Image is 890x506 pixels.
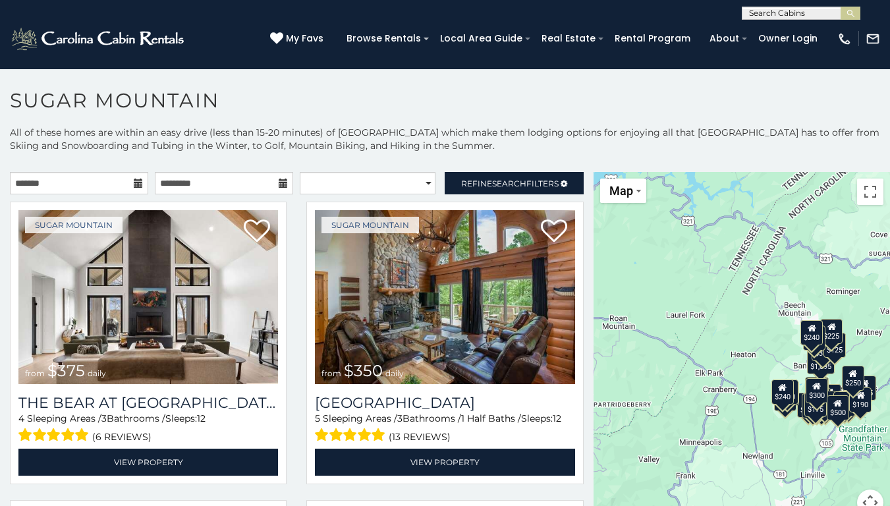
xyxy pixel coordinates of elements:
a: Grouse Moor Lodge from $350 daily [315,210,574,384]
span: Map [609,184,633,198]
span: $375 [47,361,85,380]
div: $155 [854,376,876,401]
div: $265 [806,377,828,402]
a: View Property [18,449,278,476]
span: $350 [344,361,383,380]
span: Refine Filters [461,179,559,188]
div: $300 [806,378,828,403]
a: The Bear At [GEOGRAPHIC_DATA] [18,394,278,412]
div: $225 [820,319,843,344]
img: The Bear At Sugar Mountain [18,210,278,384]
div: $190 [805,377,827,402]
div: $190 [849,387,872,412]
div: $1,095 [806,349,834,374]
img: mail-regular-white.png [866,32,880,46]
a: The Bear At Sugar Mountain from $375 daily [18,210,278,384]
div: Sleeping Areas / Bathrooms / Sleeps: [18,412,278,445]
span: 3 [397,412,403,424]
img: White-1-2.png [10,26,188,52]
span: 1 Half Baths / [461,412,521,424]
div: $125 [823,333,846,358]
img: phone-regular-white.png [837,32,852,46]
div: Sleeping Areas / Bathrooms / Sleeps: [315,412,574,445]
a: Sugar Mountain [321,217,419,233]
div: $250 [841,366,864,391]
a: My Favs [270,32,327,46]
a: Add to favorites [244,218,270,246]
a: RefineSearchFilters [445,172,583,194]
span: (6 reviews) [92,428,152,445]
span: My Favs [286,32,323,45]
button: Toggle fullscreen view [857,179,883,205]
h3: The Bear At Sugar Mountain [18,394,278,412]
a: Sugar Mountain [25,217,123,233]
span: daily [88,368,106,378]
span: 5 [315,412,320,424]
a: View Property [315,449,574,476]
div: $210 [776,379,798,405]
a: Real Estate [535,28,602,49]
a: Local Area Guide [433,28,529,49]
span: 4 [18,412,24,424]
span: (13 reviews) [389,428,451,445]
div: $500 [827,395,849,420]
div: $175 [804,392,827,417]
div: $195 [833,391,856,416]
a: Browse Rentals [340,28,428,49]
div: $170 [803,325,825,351]
a: [GEOGRAPHIC_DATA] [315,394,574,412]
span: 3 [101,412,107,424]
a: Owner Login [752,28,824,49]
div: $225 [777,381,799,406]
a: Add to favorites [541,218,567,246]
a: Rental Program [608,28,697,49]
button: Change map style [600,179,646,203]
span: from [321,368,341,378]
img: Grouse Moor Lodge [315,210,574,384]
div: $240 [800,320,823,345]
span: Search [492,179,526,188]
span: daily [385,368,404,378]
div: $240 [771,379,793,405]
span: 12 [197,412,206,424]
span: 12 [553,412,561,424]
a: About [703,28,746,49]
div: $200 [818,384,841,409]
span: from [25,368,45,378]
h3: Grouse Moor Lodge [315,394,574,412]
div: $155 [802,393,824,418]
